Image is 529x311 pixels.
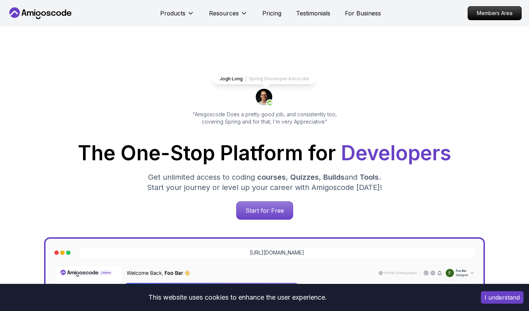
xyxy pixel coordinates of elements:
[209,9,248,23] button: Resources
[249,76,309,82] p: Spring Developer Advocate
[345,9,381,18] a: For Business
[182,111,347,125] p: "Amigoscode Does a pretty good job, and consistently too, covering Spring and for that, I'm very ...
[237,202,293,219] p: Start for Free
[257,173,286,182] span: courses
[6,289,470,305] div: This website uses cookies to enhance the user experience.
[141,172,388,193] p: Get unlimited access to coding , , and . Start your journey or level up your career with Amigosco...
[468,6,522,20] a: Members Area
[236,201,293,220] a: Start for Free
[290,173,319,182] span: Quizzes
[256,89,273,106] img: josh long
[160,9,186,18] p: Products
[220,76,243,82] p: Jogh Long
[296,9,330,18] a: Testimonials
[468,7,521,20] p: Members Area
[360,173,379,182] span: Tools
[160,9,194,23] button: Products
[13,143,516,163] h1: The One-Stop Platform for
[341,141,451,165] span: Developers
[262,9,281,18] a: Pricing
[250,249,304,256] a: [URL][DOMAIN_NAME]
[209,9,239,18] p: Resources
[481,291,523,304] button: Accept cookies
[323,173,345,182] span: Builds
